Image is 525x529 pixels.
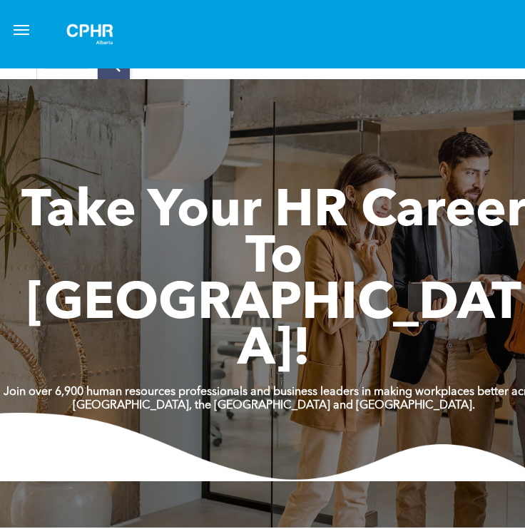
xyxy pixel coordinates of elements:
strong: [GEOGRAPHIC_DATA], the [GEOGRAPHIC_DATA] and [GEOGRAPHIC_DATA]. [73,400,475,411]
button: menu [7,16,36,44]
span: To [GEOGRAPHIC_DATA]! [26,233,521,377]
img: A white background with a few lines on it [54,11,126,57]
